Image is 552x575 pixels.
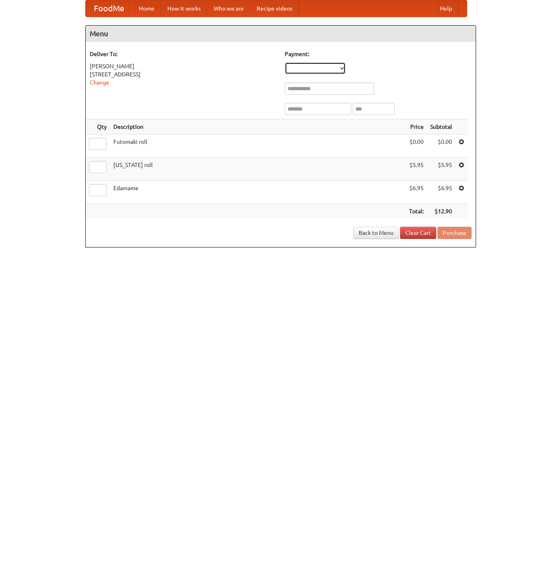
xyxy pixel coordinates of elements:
div: [STREET_ADDRESS] [90,70,277,78]
h5: Deliver To: [90,50,277,58]
div: [PERSON_NAME] [90,62,277,70]
a: Change [90,79,109,86]
a: FoodMe [86,0,132,17]
th: Qty [86,119,110,135]
td: $6.95 [406,181,427,204]
td: Futomaki roll [110,135,406,158]
td: Edamame [110,181,406,204]
a: Clear Cart [400,227,436,239]
td: $6.95 [427,181,455,204]
a: How it works [161,0,207,17]
td: $0.00 [406,135,427,158]
th: Description [110,119,406,135]
td: $0.00 [427,135,455,158]
th: $12.90 [427,204,455,219]
button: Purchase [437,227,472,239]
td: $5.95 [406,158,427,181]
h5: Payment: [285,50,472,58]
a: Back to Menu [353,227,399,239]
h4: Menu [86,26,476,42]
th: Subtotal [427,119,455,135]
td: $5.95 [427,158,455,181]
a: Home [132,0,161,17]
a: Help [433,0,459,17]
td: [US_STATE] roll [110,158,406,181]
th: Price [406,119,427,135]
a: Who we are [207,0,250,17]
a: Recipe videos [250,0,299,17]
th: Total: [406,204,427,219]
